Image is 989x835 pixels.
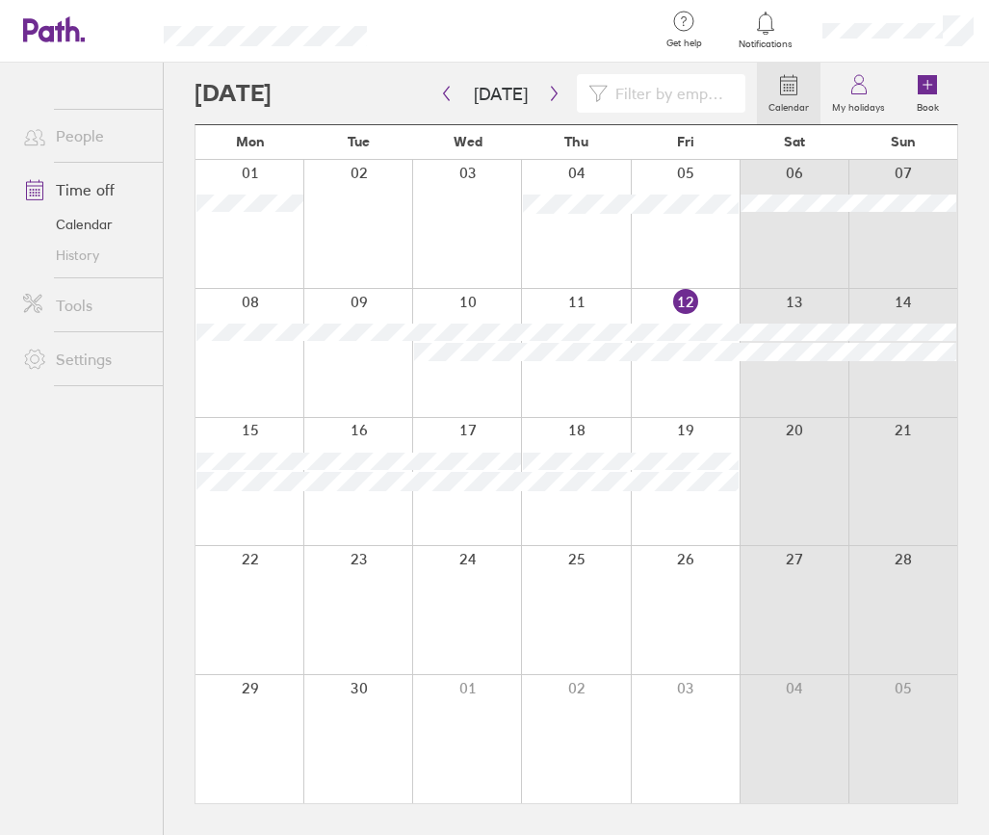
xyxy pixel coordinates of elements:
[905,96,950,114] label: Book
[8,286,163,325] a: Tools
[735,10,797,50] a: Notifications
[564,134,588,149] span: Thu
[784,134,805,149] span: Sat
[348,134,370,149] span: Tue
[820,96,897,114] label: My holidays
[8,340,163,378] a: Settings
[236,134,265,149] span: Mon
[8,170,163,209] a: Time off
[677,134,694,149] span: Fri
[8,117,163,155] a: People
[8,209,163,240] a: Calendar
[608,75,734,112] input: Filter by employee
[891,134,916,149] span: Sun
[820,63,897,124] a: My holidays
[8,240,163,271] a: History
[735,39,797,50] span: Notifications
[757,63,820,124] a: Calendar
[458,78,543,110] button: [DATE]
[897,63,958,124] a: Book
[454,134,482,149] span: Wed
[757,96,820,114] label: Calendar
[653,38,716,49] span: Get help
